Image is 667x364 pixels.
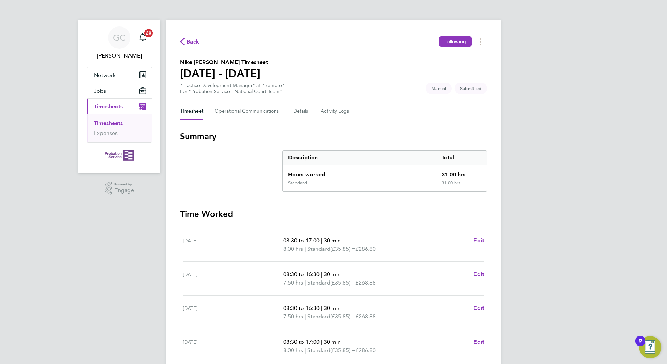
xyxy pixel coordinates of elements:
span: £268.88 [355,279,376,286]
a: Powered byEngage [105,182,134,195]
span: 8.00 hrs [283,347,303,354]
span: | [321,271,322,278]
span: (£35.85) = [330,279,355,286]
span: Edit [473,305,484,311]
button: Operational Communications [215,103,282,120]
span: 30 min [324,271,341,278]
div: 31.00 hrs [436,180,487,191]
span: Edit [473,237,484,244]
div: Total [436,151,487,165]
span: Following [444,38,466,45]
h2: Nike [PERSON_NAME] Timesheet [180,58,268,67]
span: Back [187,38,200,46]
span: £286.80 [355,347,376,354]
span: Timesheets [94,103,123,110]
h3: Time Worked [180,208,487,220]
button: Timesheets [87,99,152,114]
span: Standard [307,279,330,287]
span: Powered by [114,182,134,188]
a: 20 [136,26,150,49]
button: Following [439,36,472,47]
span: £286.80 [355,245,376,252]
span: (£35.85) = [330,313,355,320]
h1: [DATE] - [DATE] [180,67,268,81]
span: 8.00 hrs [283,245,303,252]
div: "Practice Development Manager" at "Remote" [180,83,284,94]
h3: Summary [180,131,487,142]
button: Timesheet [180,103,203,120]
button: Back [180,37,200,46]
span: £268.88 [355,313,376,320]
button: Network [87,67,152,83]
span: 30 min [324,339,341,345]
span: | [321,305,322,311]
span: (£35.85) = [330,347,355,354]
span: | [321,237,322,244]
span: | [305,279,306,286]
span: Standard [307,346,330,355]
div: 31.00 hrs [436,165,487,180]
div: [DATE] [183,236,283,253]
span: This timesheet is Submitted. [455,83,487,94]
span: This timesheet was manually created. [426,83,452,94]
span: Engage [114,188,134,194]
span: (£35.85) = [330,245,355,252]
div: 9 [639,341,642,350]
button: Details [293,103,309,120]
a: Edit [473,304,484,312]
div: Timesheets [87,114,152,142]
a: Edit [473,338,484,346]
span: Edit [473,271,484,278]
span: Standard [307,312,330,321]
span: | [305,245,306,252]
a: Timesheets [94,120,123,127]
div: Description [283,151,436,165]
span: | [305,313,306,320]
nav: Main navigation [78,20,160,173]
button: Timesheets Menu [474,36,487,47]
a: GC[PERSON_NAME] [87,26,152,60]
span: Standard [307,245,330,253]
span: 7.50 hrs [283,313,303,320]
span: Jobs [94,88,106,94]
span: Gordon Callum [87,52,152,60]
div: For "Probation Service - National Court Team" [180,89,284,94]
div: [DATE] [183,304,283,321]
span: 08:30 to 16:30 [283,305,320,311]
div: [DATE] [183,338,283,355]
span: 30 min [324,305,341,311]
button: Activity Logs [321,103,350,120]
span: 08:30 to 17:00 [283,339,320,345]
span: | [321,339,322,345]
div: Hours worked [283,165,436,180]
span: GC [113,33,126,42]
span: 08:30 to 17:00 [283,237,320,244]
a: Edit [473,236,484,245]
span: 08:30 to 16:30 [283,271,320,278]
span: Edit [473,339,484,345]
a: Expenses [94,130,118,136]
button: Open Resource Center, 9 new notifications [639,336,661,358]
span: 7.50 hrs [283,279,303,286]
span: Network [94,72,116,78]
div: [DATE] [183,270,283,287]
div: Summary [282,150,487,192]
span: | [305,347,306,354]
button: Jobs [87,83,152,98]
span: 30 min [324,237,341,244]
a: Edit [473,270,484,279]
img: probationservice-logo-retina.png [105,150,133,161]
div: Standard [288,180,307,186]
span: 20 [144,29,153,37]
a: Go to home page [87,150,152,161]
